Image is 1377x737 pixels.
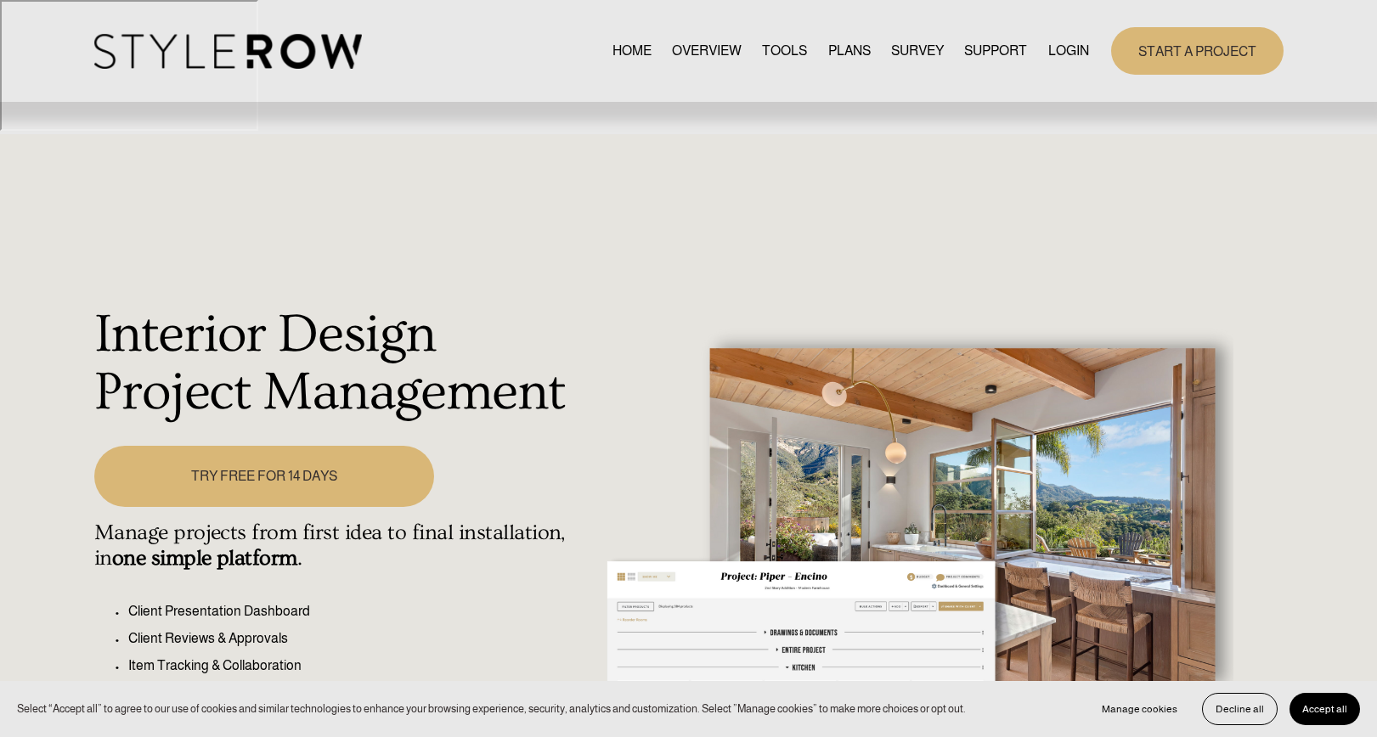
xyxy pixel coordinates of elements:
button: Decline all [1202,693,1278,725]
a: PLANS [828,39,871,62]
p: Client Reviews & Approvals [128,628,584,649]
p: Item Tracking & Collaboration [128,655,584,676]
button: Manage cookies [1089,693,1190,725]
a: START A PROJECT [1111,27,1284,74]
h1: Interior Design Project Management [94,307,584,421]
span: Decline all [1216,703,1264,715]
img: StyleRow [94,34,362,69]
a: folder dropdown [964,39,1027,62]
p: Select “Accept all” to agree to our use of cookies and similar technologies to enhance your brows... [17,700,966,717]
button: Accept all [1290,693,1360,725]
a: SURVEY [891,39,944,62]
p: Client Presentation Dashboard [128,601,584,622]
a: OVERVIEW [672,39,742,62]
h4: Manage projects from first idea to final installation, in . [94,520,584,571]
span: Accept all [1302,703,1347,715]
a: TRY FREE FOR 14 DAYS [94,446,434,506]
span: Manage cookies [1102,703,1177,715]
a: HOME [612,39,652,62]
span: SUPPORT [964,41,1027,61]
strong: one simple platform [112,546,297,571]
a: LOGIN [1048,39,1089,62]
a: TOOLS [762,39,807,62]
